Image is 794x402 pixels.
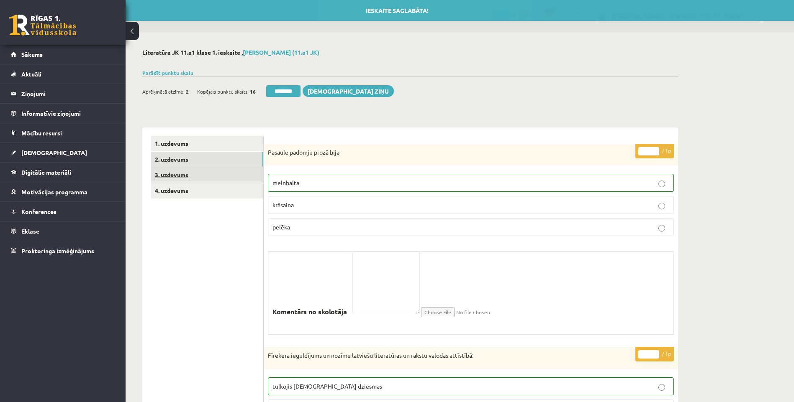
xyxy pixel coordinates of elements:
a: Proktoringa izmēģinājums [11,241,115,260]
p: / 1p [635,347,674,361]
a: Parādīt punktu skalu [142,69,193,76]
a: Sākums [11,45,115,64]
a: [DEMOGRAPHIC_DATA] ziņu [303,85,394,97]
h2: Literatūra JK 11.a1 klase 1. ieskaite , [142,49,678,56]
label: Komentārs no skolotāja [268,303,351,321]
a: 2. uzdevums [151,152,263,167]
span: [DEMOGRAPHIC_DATA] [21,149,87,156]
span: Sākums [21,51,43,58]
span: Motivācijas programma [21,188,87,196]
legend: Informatīvie ziņojumi [21,104,115,123]
span: tulkojis [DEMOGRAPHIC_DATA] dziesmas [272,382,382,390]
p: Fīrekera ieguldījums un nozīme latviešu literatūras un rakstu valodas attīstībā: [268,351,632,360]
a: Rīgas 1. Tālmācības vidusskola [9,15,76,36]
a: Mācību resursi [11,123,115,142]
a: Aktuāli [11,64,115,84]
p: Pasaule padomju prozā bija [268,148,632,157]
span: 16 [250,85,256,98]
a: Digitālie materiāli [11,163,115,182]
span: Mācību resursi [21,129,62,137]
legend: Ziņojumi [21,84,115,103]
span: Kopējais punktu skaits: [197,85,249,98]
a: Ziņojumi [11,84,115,103]
input: krāsaina [658,203,665,209]
input: pelēka [658,225,665,232]
a: 1. uzdevums [151,136,263,151]
input: melnbalta [658,181,665,187]
a: 3. uzdevums [151,167,263,183]
span: Aktuāli [21,70,41,78]
span: Eklase [21,227,39,235]
a: 4. uzdevums [151,183,263,198]
a: Informatīvie ziņojumi [11,104,115,123]
a: [PERSON_NAME] (11.a1 JK) [243,48,319,56]
input: tulkojis [DEMOGRAPHIC_DATA] dziesmas [658,384,665,391]
a: Konferences [11,202,115,221]
a: Motivācijas programma [11,182,115,201]
a: [DEMOGRAPHIC_DATA] [11,143,115,162]
span: Aprēķinātā atzīme: [142,85,185,98]
span: 2 [186,85,189,98]
span: melnbalta [272,179,299,186]
p: / 1p [635,144,674,158]
span: krāsaina [272,201,294,209]
span: Digitālie materiāli [21,168,71,176]
a: Eklase [11,221,115,241]
span: Proktoringa izmēģinājums [21,247,94,254]
span: pelēka [272,223,290,231]
span: Konferences [21,208,57,215]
